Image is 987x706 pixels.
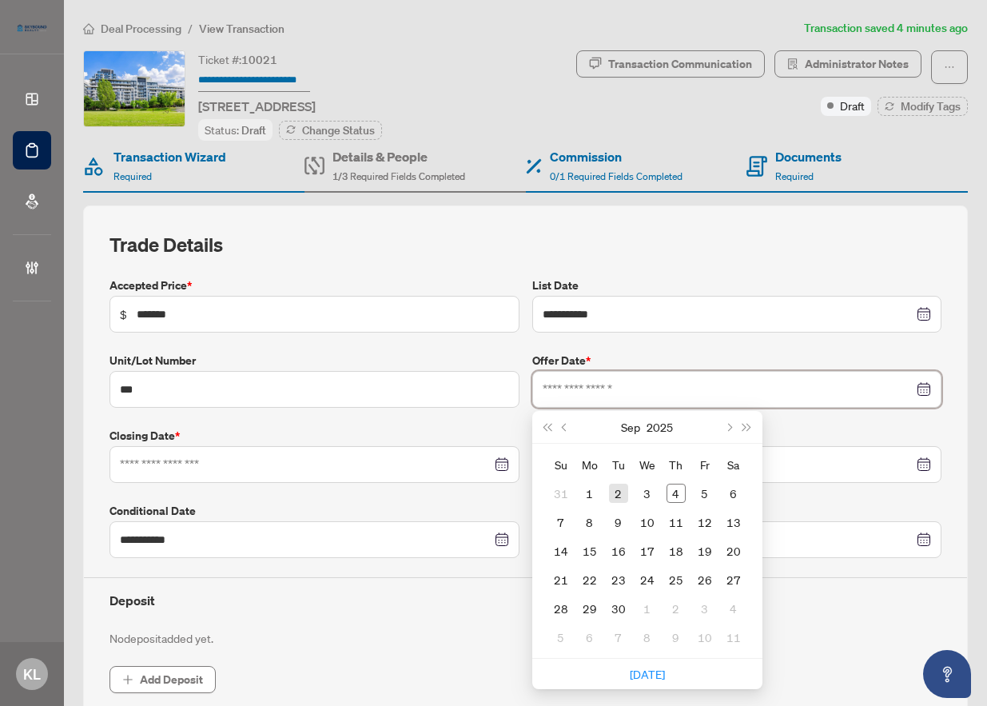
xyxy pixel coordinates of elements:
[547,536,575,565] td: 2025-09-14
[633,450,662,479] th: We
[109,666,216,693] button: Add Deposit
[551,628,571,647] div: 5
[719,508,748,536] td: 2025-09-13
[662,623,691,652] td: 2025-10-09
[580,599,599,618] div: 29
[724,570,743,589] div: 27
[719,565,748,594] td: 2025-09-27
[787,58,798,70] span: solution
[638,484,657,503] div: 3
[547,565,575,594] td: 2025-09-21
[109,631,213,645] span: No deposit added yet.
[551,513,571,532] div: 7
[775,170,814,182] span: Required
[604,594,633,623] td: 2025-09-30
[109,232,941,257] h2: Trade Details
[101,22,181,36] span: Deal Processing
[547,623,575,652] td: 2025-10-05
[695,541,714,560] div: 19
[575,479,604,508] td: 2025-09-01
[84,51,185,126] img: IMG-C12241173_1.jpg
[551,541,571,560] div: 14
[575,450,604,479] th: Mo
[691,508,719,536] td: 2025-09-12
[556,411,574,443] button: Previous month (PageUp)
[901,101,961,112] span: Modify Tags
[609,541,628,560] div: 16
[604,565,633,594] td: 2025-09-23
[691,623,719,652] td: 2025-10-10
[122,674,133,685] span: plus
[332,147,465,166] h4: Details & People
[667,570,686,589] div: 25
[724,484,743,503] div: 6
[576,50,765,78] button: Transaction Communication
[695,628,714,647] div: 10
[633,508,662,536] td: 2025-09-10
[575,623,604,652] td: 2025-10-06
[724,599,743,618] div: 4
[695,484,714,503] div: 5
[547,450,575,479] th: Su
[774,50,921,78] button: Administrator Notes
[279,121,382,140] button: Change Status
[198,50,277,69] div: Ticket #:
[662,536,691,565] td: 2025-09-18
[621,411,640,443] button: Choose a month
[638,599,657,618] div: 1
[633,623,662,652] td: 2025-10-08
[140,667,203,692] span: Add Deposit
[551,484,571,503] div: 31
[109,277,519,294] label: Accepted Price
[83,23,94,34] span: home
[551,599,571,618] div: 28
[662,450,691,479] th: Th
[805,51,909,77] span: Administrator Notes
[13,20,51,36] img: logo
[109,427,519,445] label: Closing Date
[691,479,719,508] td: 2025-09-05
[667,513,686,532] div: 11
[633,536,662,565] td: 2025-09-17
[241,53,277,67] span: 10021
[724,541,743,560] div: 20
[241,123,266,138] span: Draft
[638,628,657,647] div: 8
[804,19,968,38] article: Transaction saved 4 minutes ago
[302,125,375,136] span: Change Status
[547,594,575,623] td: 2025-09-28
[638,513,657,532] div: 10
[604,536,633,565] td: 2025-09-16
[604,623,633,652] td: 2025-10-07
[719,594,748,623] td: 2025-10-04
[691,565,719,594] td: 2025-09-26
[691,450,719,479] th: Fr
[738,411,755,443] button: Next year (Control + right)
[604,479,633,508] td: 2025-09-02
[580,484,599,503] div: 1
[580,541,599,560] div: 15
[532,277,942,294] label: List Date
[633,565,662,594] td: 2025-09-24
[604,450,633,479] th: Tu
[662,565,691,594] td: 2025-09-25
[719,623,748,652] td: 2025-10-11
[724,628,743,647] div: 11
[840,97,865,114] span: Draft
[609,628,628,647] div: 7
[609,513,628,532] div: 9
[580,570,599,589] div: 22
[633,479,662,508] td: 2025-09-03
[550,170,683,182] span: 0/1 Required Fields Completed
[719,479,748,508] td: 2025-09-06
[575,536,604,565] td: 2025-09-15
[719,450,748,479] th: Sa
[662,594,691,623] td: 2025-10-02
[719,536,748,565] td: 2025-09-20
[23,663,41,685] span: KL
[109,502,519,520] label: Conditional Date
[532,352,942,369] label: Offer Date
[188,19,193,38] li: /
[633,594,662,623] td: 2025-10-01
[695,599,714,618] div: 3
